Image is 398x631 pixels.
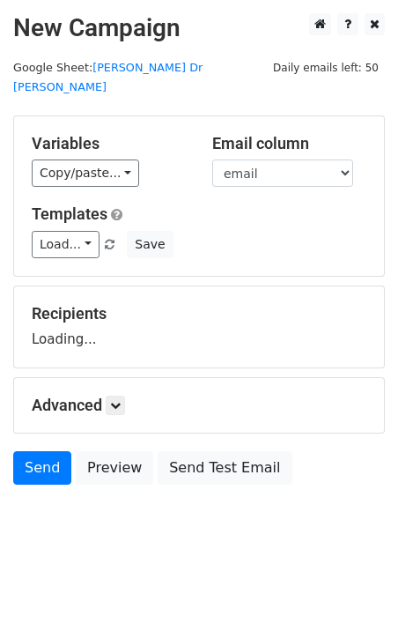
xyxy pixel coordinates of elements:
a: Send [13,451,71,485]
a: Daily emails left: 50 [267,61,385,74]
h2: New Campaign [13,13,385,43]
small: Google Sheet: [13,61,203,94]
span: Daily emails left: 50 [267,58,385,78]
h5: Advanced [32,396,366,415]
button: Save [127,231,173,258]
a: Load... [32,231,99,258]
h5: Variables [32,134,186,153]
a: [PERSON_NAME] Dr [PERSON_NAME] [13,61,203,94]
h5: Recipients [32,304,366,323]
h5: Email column [212,134,366,153]
a: Templates [32,204,107,223]
a: Send Test Email [158,451,291,485]
a: Copy/paste... [32,160,139,187]
div: Loading... [32,304,366,350]
a: Preview [76,451,153,485]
